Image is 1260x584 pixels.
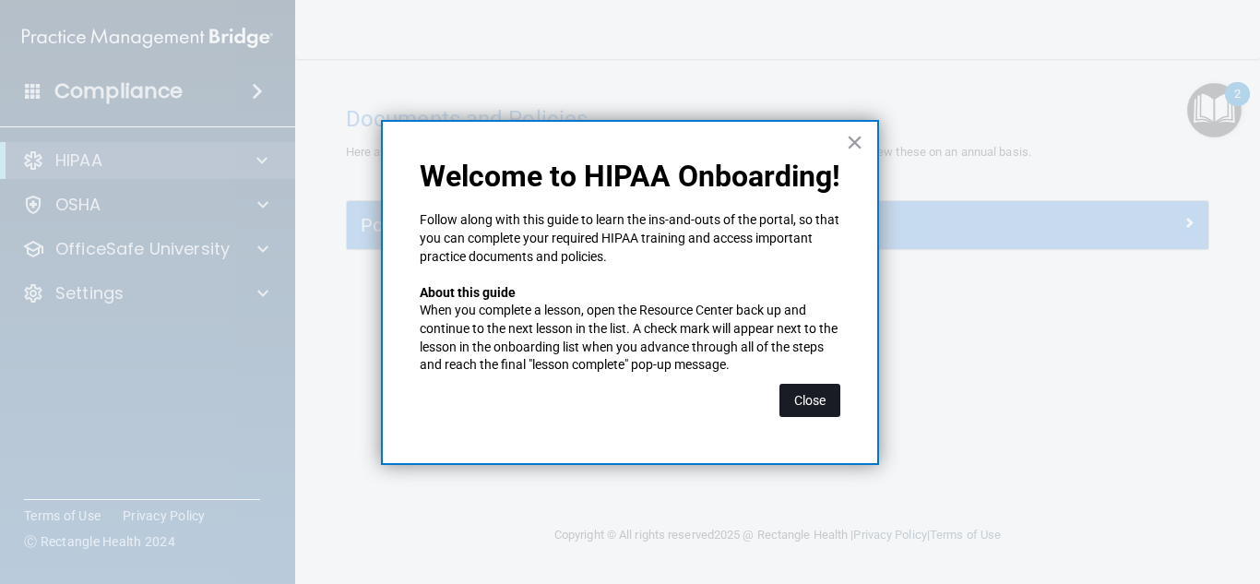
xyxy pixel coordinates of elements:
[420,285,516,300] strong: About this guide
[846,127,863,157] button: Close
[420,302,840,374] p: When you complete a lesson, open the Resource Center back up and continue to the next lesson in t...
[420,159,840,194] p: Welcome to HIPAA Onboarding!
[941,453,1238,527] iframe: Drift Widget Chat Controller
[779,384,840,417] button: Close
[420,211,840,266] p: Follow along with this guide to learn the ins-and-outs of the portal, so that you can complete yo...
